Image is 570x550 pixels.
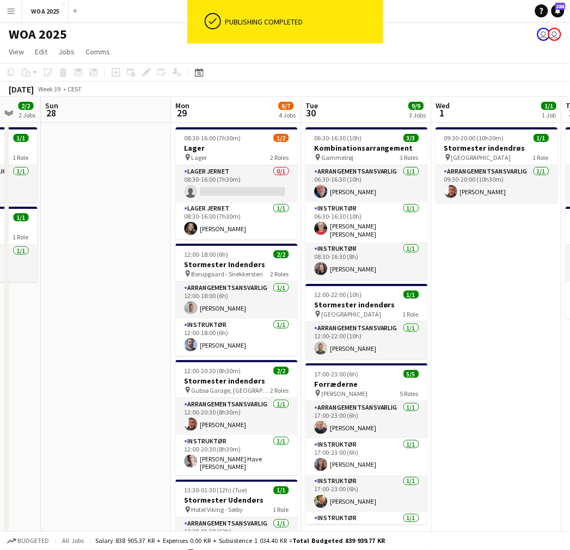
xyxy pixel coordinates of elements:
[292,537,385,545] span: Total Budgeted 839 939.77 KR
[9,84,34,95] div: [DATE]
[5,535,51,547] button: Budgeted
[9,26,67,42] h1: WOA 2025
[81,45,114,59] a: Comms
[54,45,79,59] a: Jobs
[225,17,379,27] div: Publishing completed
[35,47,47,57] span: Edit
[68,85,82,93] div: CEST
[17,537,49,545] span: Budgeted
[551,4,565,17] a: 286
[548,28,561,41] app-user-avatar: Drift Drift
[36,85,63,93] span: Week 39
[22,1,69,22] button: WOA 2025
[9,47,24,57] span: View
[58,47,75,57] span: Jobs
[60,537,86,545] span: All jobs
[30,45,52,59] a: Edit
[537,28,550,41] app-user-avatar: René Sandager
[95,537,385,545] div: Salary 838 905.37 KR + Expenses 0.00 KR + Subsistence 1 034.40 KR =
[4,45,28,59] a: View
[555,3,566,10] span: 286
[85,47,110,57] span: Comms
